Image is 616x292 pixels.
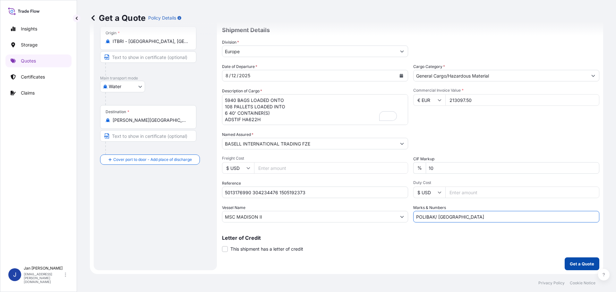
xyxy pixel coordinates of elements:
[231,72,237,79] div: day,
[445,94,599,106] input: Type amount
[106,109,129,114] div: Destination
[113,156,192,163] span: Cover port to door - Add place of discharge
[237,72,238,79] div: /
[90,13,146,23] p: Get a Quote
[24,266,64,271] p: Jan [PERSON_NAME]
[570,280,595,286] a: Cookie Notice
[100,130,196,142] input: Text to appear on certificate
[21,90,35,96] p: Claims
[222,94,408,125] textarea: To enrich screen reader interactions, please activate Accessibility in Grammarly extension settings
[413,156,434,162] label: CIF Markup
[100,76,210,81] p: Main transport mode
[229,72,231,79] div: /
[413,162,426,174] div: %
[5,71,72,83] a: Certificates
[238,72,251,79] div: year,
[5,38,72,51] a: Storage
[5,87,72,99] a: Claims
[413,63,445,70] label: Cargo Category
[222,88,262,94] label: Description of Cargo
[413,180,599,185] span: Duty Cost
[21,42,38,48] p: Storage
[109,83,121,90] span: Water
[24,272,64,284] p: [EMAIL_ADDRESS][PERSON_NAME][DOMAIN_NAME]
[222,63,257,70] span: Date of Departure
[222,180,241,187] label: Reference
[396,46,408,57] button: Show suggestions
[222,39,239,46] label: Division
[113,38,188,45] input: Origin
[222,204,245,211] label: Vessel Name
[587,70,599,81] button: Show suggestions
[21,58,36,64] p: Quotes
[100,51,196,63] input: Text to appear on certificate
[538,280,565,286] a: Privacy Policy
[413,204,446,211] label: Marks & Numbers
[222,138,396,149] input: Full name
[100,81,145,92] button: Select transport
[565,257,599,270] button: Get a Quote
[222,46,396,57] input: Type to search division
[413,211,599,222] input: Number1, number2,...
[148,15,176,21] p: Policy Details
[222,235,599,240] p: Letter of Credit
[5,54,72,67] a: Quotes
[21,26,37,32] p: Insights
[413,88,599,93] span: Commercial Invoice Value
[445,187,599,198] input: Enter amount
[13,271,16,278] span: J
[230,246,303,252] span: This shipment has a letter of credit
[225,72,229,79] div: month,
[396,138,408,149] button: Show suggestions
[222,211,396,222] input: Type to search vessel name or IMO
[222,156,408,161] span: Freight Cost
[113,117,188,123] input: Destination
[570,261,594,267] p: Get a Quote
[396,211,408,222] button: Show suggestions
[222,131,253,138] label: Named Assured
[426,162,599,174] input: Enter percentage
[414,70,587,81] input: Select a commodity type
[100,154,200,165] button: Cover port to door - Add place of discharge
[222,187,408,198] input: Your internal reference
[254,162,408,174] input: Enter amount
[5,22,72,35] a: Insights
[396,71,406,81] button: Calendar
[21,74,45,80] p: Certificates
